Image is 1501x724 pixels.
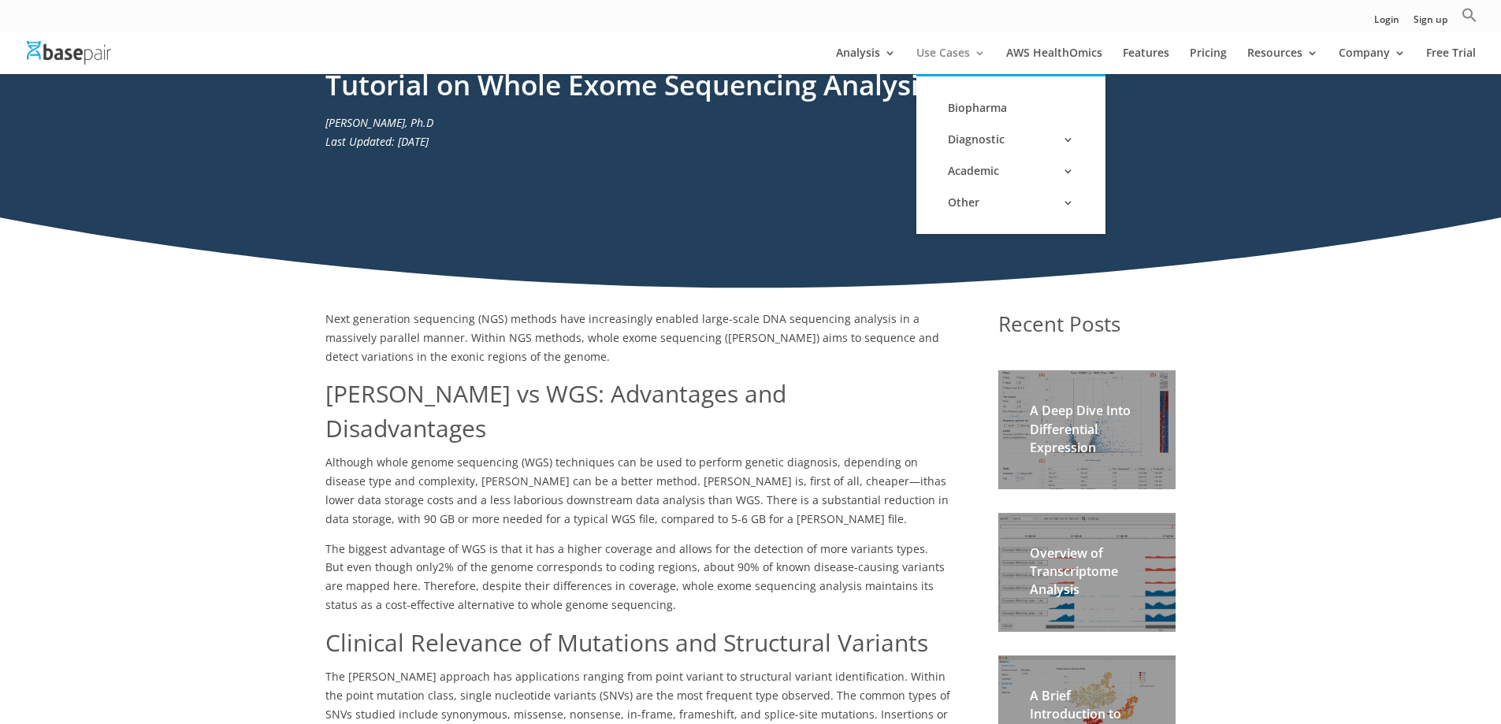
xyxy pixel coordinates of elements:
[932,124,1090,155] a: Diagnostic
[1006,47,1102,74] a: AWS HealthOmics
[325,134,429,149] em: Last Updated: [DATE]
[1123,47,1169,74] a: Features
[325,65,1176,113] h1: Tutorial on Whole Exome Sequencing Analysis
[325,115,433,130] em: [PERSON_NAME], Ph.D
[998,310,1176,347] h1: Recent Posts
[1030,402,1144,465] h2: A Deep Dive Into Differential Expression
[1462,7,1477,32] a: Search Icon Link
[1247,47,1318,74] a: Resources
[27,41,111,64] img: Basepair
[325,311,939,364] span: Next generation sequencing (NGS) methods have increasingly enabled large-scale DNA sequencing ana...
[325,559,945,612] span: 2% of the genome corresponds to coding regions, about 90% of known disease-causing variants are m...
[325,377,952,453] h1: [PERSON_NAME] vs WGS: Advantages and Disadvantages
[1462,7,1477,23] svg: Search
[932,92,1090,124] a: Biopharma
[836,47,896,74] a: Analysis
[932,187,1090,218] a: Other
[916,47,986,74] a: Use Cases
[325,473,949,526] span: has lower data storage costs and a less laborious downstream data analysis than WGS. There is a s...
[1030,544,1144,607] h2: Overview of Transcriptome Analysis
[325,626,952,668] h1: Clinical Relevance of Mutations and Structural Variants
[909,473,920,488] span: —
[1374,15,1399,32] a: Login
[932,155,1090,187] a: Academic
[1414,15,1447,32] a: Sign up
[325,541,931,575] span: The biggest advantage of WGS is that it has a higher coverage and allows for the detection of mor...
[1339,47,1406,74] a: Company
[1426,47,1476,74] a: Free Trial
[1422,645,1482,705] iframe: Drift Widget Chat Controller
[1190,47,1227,74] a: Pricing
[325,455,927,488] span: Although whole genome sequencing (WGS) techniques can be used to perform genetic diagnosis, depen...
